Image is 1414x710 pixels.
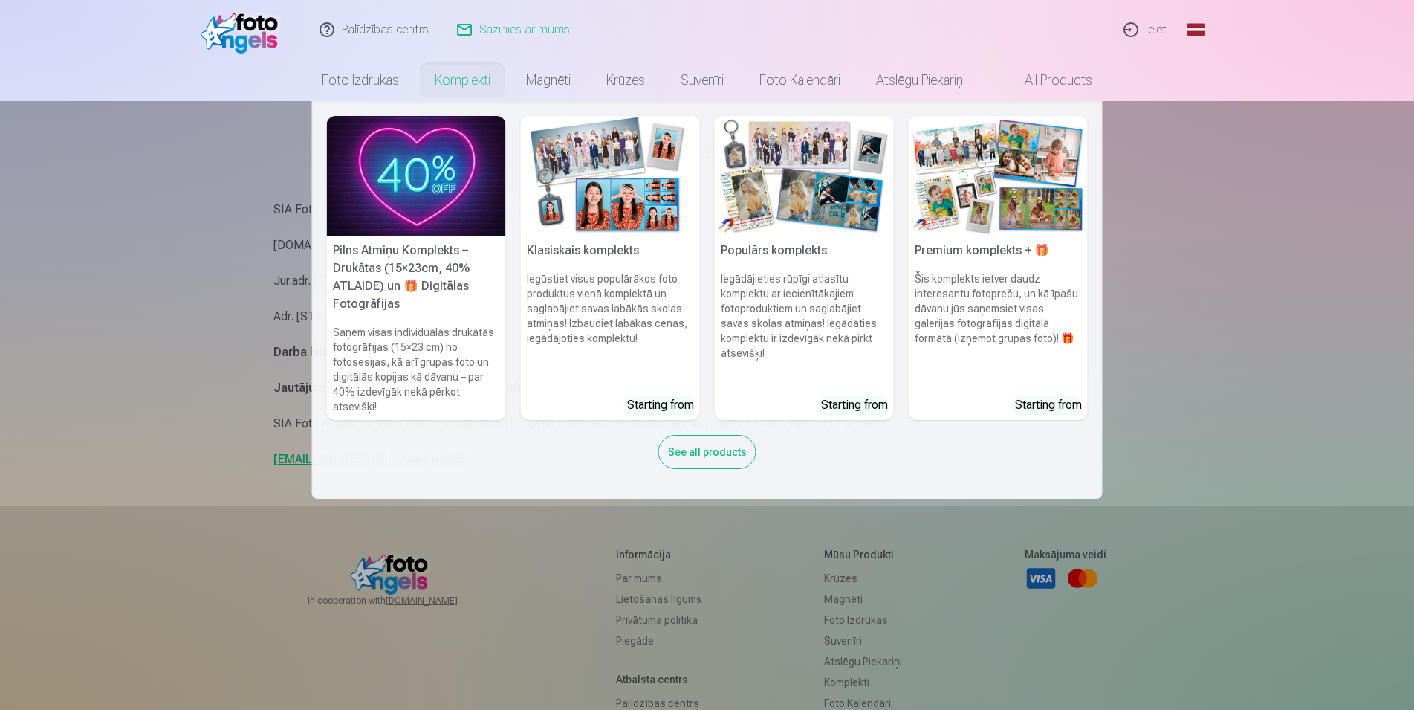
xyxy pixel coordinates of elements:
img: /fa1 [201,6,286,54]
a: Klasiskais komplektsKlasiskais komplektsIegūstiet visus populārākos foto produktus vienā komplekt... [521,116,700,420]
h6: Šis komplekts ietver daudz interesantu fotopreču, un kā īpašu dāvanu jūs saņemsiet visas galerija... [909,265,1088,390]
a: All products [983,59,1110,101]
a: Suvenīri [663,59,742,101]
img: Premium komplekts + 🎁 [909,116,1088,236]
img: Pilns Atmiņu Komplekts – Drukātas (15×23cm, 40% ATLAIDE) un 🎁 Digitālas Fotogrāfijas [327,116,506,236]
img: Klasiskais komplekts [521,116,700,236]
a: Premium komplekts + 🎁 Premium komplekts + 🎁Šis komplekts ietver daudz interesantu fotopreču, un k... [909,116,1088,420]
a: See all products [658,443,756,459]
div: See all products [658,435,756,469]
a: Pilns Atmiņu Komplekts – Drukātas (15×23cm, 40% ATLAIDE) un 🎁 Digitālas Fotogrāfijas Pilns Atmiņu... [327,116,506,420]
a: Atslēgu piekariņi [858,59,983,101]
h5: Klasiskais komplekts [521,236,700,265]
a: Foto kalendāri [742,59,858,101]
div: Starting from [627,396,694,414]
h5: Pilns Atmiņu Komplekts – Drukātas (15×23cm, 40% ATLAIDE) un 🎁 Digitālas Fotogrāfijas [327,236,506,319]
a: Magnēti [508,59,588,101]
h6: Saņem visas individuālās drukātās fotogrāfijas (15×23 cm) no fotosesijas, kā arī grupas foto un d... [327,319,506,420]
a: Krūzes [588,59,663,101]
a: Populārs komplektsPopulārs komplektsIegādājieties rūpīgi atlasītu komplektu ar iecienītākajiem fo... [715,116,894,420]
h5: Populārs komplekts [715,236,894,265]
div: Starting from [1015,396,1082,414]
a: Komplekti [417,59,508,101]
a: Foto izdrukas [304,59,417,101]
h5: Premium komplekts + 🎁 [909,236,1088,265]
h6: Iegādājieties rūpīgi atlasītu komplektu ar iecienītākajiem fotoproduktiem un saglabājiet savas sk... [715,265,894,390]
div: Starting from [821,396,888,414]
img: Populārs komplekts [715,116,894,236]
h6: Iegūstiet visus populārākos foto produktus vienā komplektā un saglabājiet savas labākās skolas at... [521,265,700,390]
